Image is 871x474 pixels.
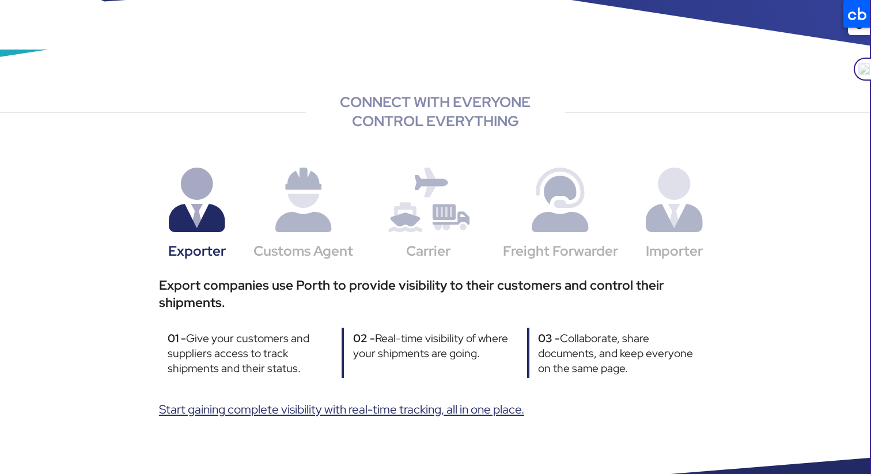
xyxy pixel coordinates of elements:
font: Exporter [168,242,226,260]
font: Start gaining complete visibility with real-time tracking, all in one place. [159,401,524,417]
font: 03 - [538,331,560,346]
font: Give your customers and suppliers access to track shipments and their status. [168,331,309,376]
font: Export companies use Porth to provide visibility to their customers and control their shipments. [159,276,664,311]
font: Customs Agent [253,242,353,260]
font: CONNECT WITH EVERYONE [340,93,531,112]
font: Freight Forwarder [503,242,618,260]
font: Importer [646,242,703,260]
font: 01 - [168,331,186,346]
font: Carrier [406,242,450,260]
font: Real-time visibility of where your shipments are going. [353,331,508,361]
a: Start gaining complete visibility with real-time tracking, all in one place. [159,404,524,416]
font: CONTROL EVERYTHING [352,112,519,131]
font: 02 - [353,331,375,346]
font: Collaborate, share documents, and keep everyone on the same page. [538,331,693,376]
